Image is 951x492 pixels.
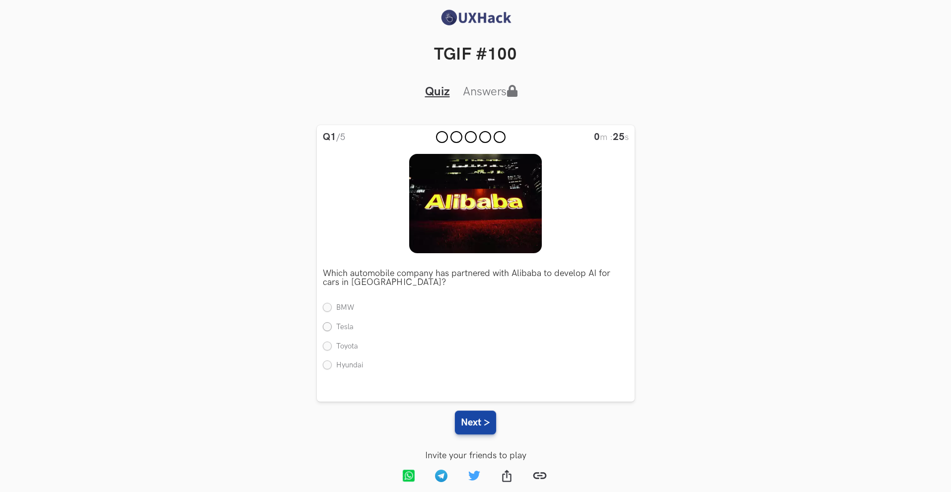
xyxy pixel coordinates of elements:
label: BMW [323,303,354,313]
p: Invite your friends to play [16,450,935,461]
a: Share [492,462,525,492]
strong: Q1 [323,131,336,143]
a: Telegram [427,462,459,492]
button: Answers [460,84,526,99]
label: Hyundai [323,360,364,371]
strong: 25 [613,131,625,143]
img: Whatsapp [402,470,415,482]
label: Toyota [323,342,358,352]
button: Next > [455,411,496,434]
ul: Tabs Interface [401,65,550,100]
strong: 0 [594,131,600,143]
img: Image description [409,154,542,253]
a: Whatsapp [394,462,427,492]
img: UXHack [439,9,513,26]
a: Quiz [425,84,450,99]
h2: TGIF #100 [16,45,935,65]
p: Which automobile company has partnered with Alibaba to develop AI for cars in [GEOGRAPHIC_DATA]? [323,269,629,287]
span: m : s [594,132,629,142]
label: Tesla [323,322,354,333]
img: Telegram [435,470,447,482]
li: /5 [323,131,345,149]
img: Share [502,470,511,482]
